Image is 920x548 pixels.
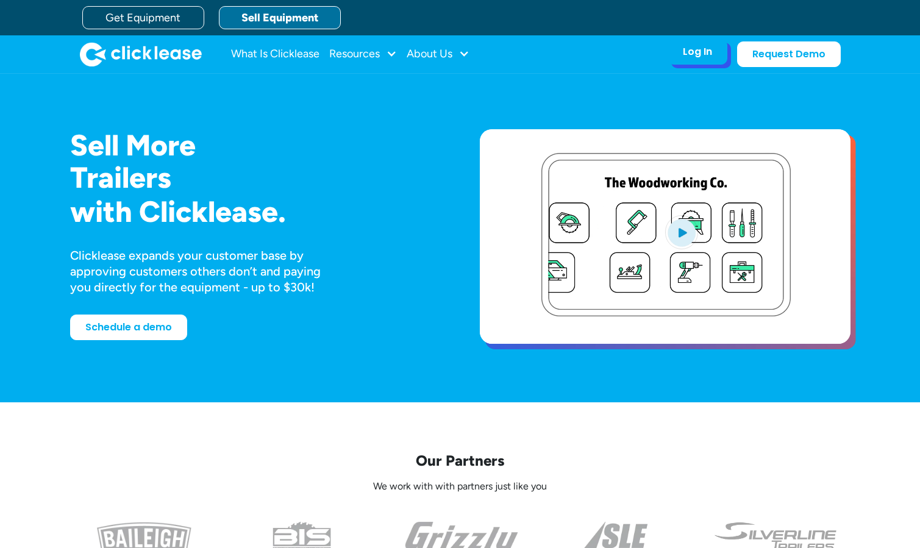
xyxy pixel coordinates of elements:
[70,196,441,228] h1: with Clicklease.
[70,451,850,470] p: Our Partners
[70,162,441,194] h1: Trailers
[70,480,850,493] p: We work with with partners just like you
[737,41,841,67] a: Request Demo
[231,42,319,66] a: What Is Clicklease
[80,42,202,66] img: Clicklease logo
[82,6,204,29] a: Get Equipment
[70,315,187,340] a: Schedule a demo
[70,247,343,295] div: Clicklease expands your customer base by approving customers others don’t and paying you directly...
[219,6,341,29] a: Sell Equipment
[70,129,441,162] h1: Sell More
[665,215,698,249] img: Blue play button logo on a light blue circular background
[683,46,712,58] div: Log In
